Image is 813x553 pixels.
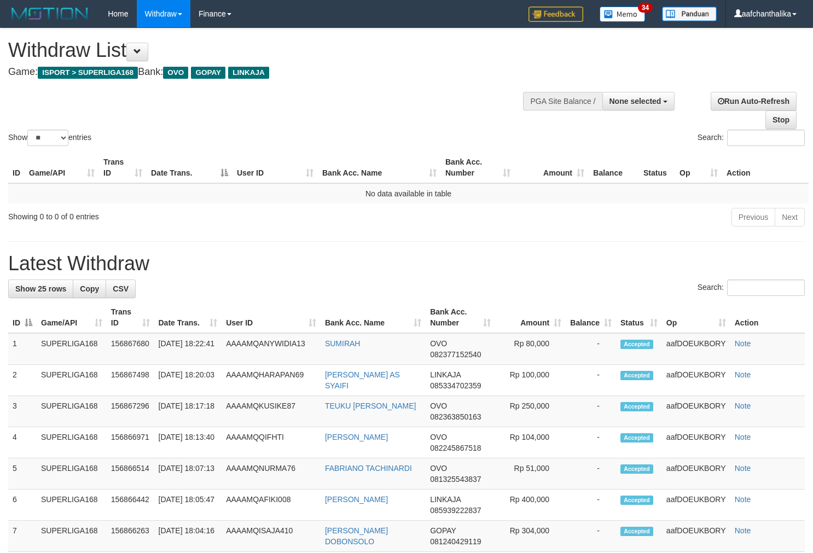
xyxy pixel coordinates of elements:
span: Copy 082363850163 to clipboard [430,412,481,421]
td: 7 [8,521,37,552]
label: Show entries [8,130,91,146]
a: Note [735,339,751,348]
td: SUPERLIGA168 [37,427,107,458]
td: AAAAMQANYWIDIA13 [222,333,321,365]
span: OVO [430,401,447,410]
a: FABRIANO TACHINARDI [325,464,412,473]
th: ID [8,152,25,183]
button: None selected [602,92,675,110]
td: AAAAMQISAJA410 [222,521,321,552]
span: OVO [163,67,188,79]
th: User ID: activate to sort column ascending [233,152,318,183]
td: 156867296 [107,396,154,427]
th: Game/API: activate to sort column ascending [37,302,107,333]
td: Rp 250,000 [495,396,566,427]
td: SUPERLIGA168 [37,396,107,427]
span: Accepted [620,527,653,536]
span: Copy 085334702359 to clipboard [430,381,481,390]
div: Showing 0 to 0 of 0 entries [8,207,330,222]
span: None selected [609,97,661,106]
span: Accepted [620,464,653,474]
td: - [566,333,616,365]
a: Note [735,464,751,473]
td: [DATE] 18:05:47 [154,490,222,521]
td: Rp 51,000 [495,458,566,490]
span: Copy [80,284,99,293]
td: aafDOEUKBORY [662,333,730,365]
td: AAAAMQAFIKI008 [222,490,321,521]
td: [DATE] 18:07:13 [154,458,222,490]
label: Search: [698,280,805,296]
span: Accepted [620,371,653,380]
a: Note [735,401,751,410]
td: 6 [8,490,37,521]
th: Balance: activate to sort column ascending [566,302,616,333]
td: [DATE] 18:17:18 [154,396,222,427]
input: Search: [727,130,805,146]
td: aafDOEUKBORY [662,490,730,521]
span: CSV [113,284,129,293]
a: TEUKU [PERSON_NAME] [325,401,416,410]
td: [DATE] 18:20:03 [154,365,222,396]
th: Op: activate to sort column ascending [675,152,722,183]
td: [DATE] 18:13:40 [154,427,222,458]
a: Note [735,433,751,441]
td: 3 [8,396,37,427]
th: Date Trans.: activate to sort column descending [147,152,233,183]
td: 4 [8,427,37,458]
a: CSV [106,280,136,298]
th: Status: activate to sort column ascending [616,302,662,333]
span: LINKAJA [228,67,269,79]
td: SUPERLIGA168 [37,521,107,552]
a: Note [735,526,751,535]
td: SUPERLIGA168 [37,333,107,365]
td: - [566,427,616,458]
span: ISPORT > SUPERLIGA168 [38,67,138,79]
span: Copy 085939222837 to clipboard [430,506,481,515]
td: [DATE] 18:22:41 [154,333,222,365]
th: Trans ID: activate to sort column ascending [107,302,154,333]
th: Balance [589,152,639,183]
td: - [566,490,616,521]
td: SUPERLIGA168 [37,365,107,396]
a: [PERSON_NAME] AS SYAIFI [325,370,400,390]
a: Run Auto-Refresh [711,92,797,110]
span: OVO [430,433,447,441]
th: Action [730,302,805,333]
td: aafDOEUKBORY [662,427,730,458]
a: Previous [731,208,775,226]
a: [PERSON_NAME] [325,433,388,441]
td: SUPERLIGA168 [37,458,107,490]
span: Copy 081325543837 to clipboard [430,475,481,484]
td: Rp 80,000 [495,333,566,365]
td: aafDOEUKBORY [662,458,730,490]
td: - [566,458,616,490]
td: AAAAMQQIFHTI [222,427,321,458]
th: Amount: activate to sort column ascending [495,302,566,333]
span: Accepted [620,402,653,411]
label: Search: [698,130,805,146]
td: 2 [8,365,37,396]
td: 156866514 [107,458,154,490]
td: Rp 304,000 [495,521,566,552]
td: 156867498 [107,365,154,396]
h4: Game: Bank: [8,67,531,78]
td: No data available in table [8,183,809,203]
td: [DATE] 18:04:16 [154,521,222,552]
th: Action [722,152,809,183]
td: Rp 104,000 [495,427,566,458]
img: MOTION_logo.png [8,5,91,22]
td: Rp 100,000 [495,365,566,396]
th: Op: activate to sort column ascending [662,302,730,333]
td: 156866263 [107,521,154,552]
td: SUPERLIGA168 [37,490,107,521]
a: Copy [73,280,106,298]
a: Stop [765,110,797,129]
a: Show 25 rows [8,280,73,298]
h1: Latest Withdraw [8,253,805,275]
span: LINKAJA [430,495,461,504]
span: OVO [430,464,447,473]
td: - [566,396,616,427]
th: Game/API: activate to sort column ascending [25,152,99,183]
a: Next [775,208,805,226]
